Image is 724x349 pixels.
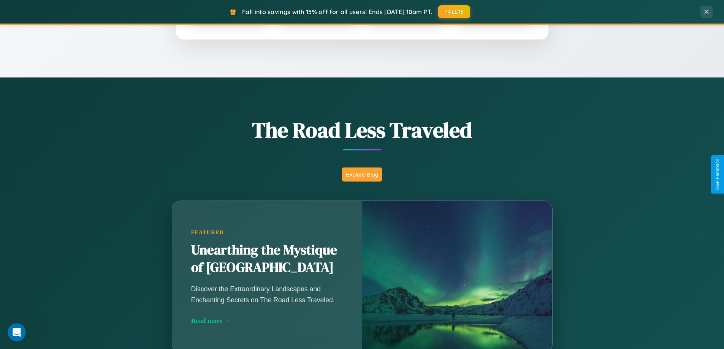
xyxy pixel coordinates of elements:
div: Featured [191,229,343,236]
span: Fall into savings with 15% off for all users! Ends [DATE] 10am PT. [242,8,432,16]
iframe: Intercom live chat [8,323,26,341]
h1: The Road Less Traveled [134,115,590,145]
div: Read more → [191,317,343,325]
h2: Unearthing the Mystique of [GEOGRAPHIC_DATA] [191,242,343,276]
button: FALL15 [438,5,470,18]
p: Discover the Extraordinary Landscapes and Enchanting Secrets on The Road Less Traveled. [191,284,343,305]
div: Give Feedback [715,159,720,190]
button: Explore Blog [342,167,382,182]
